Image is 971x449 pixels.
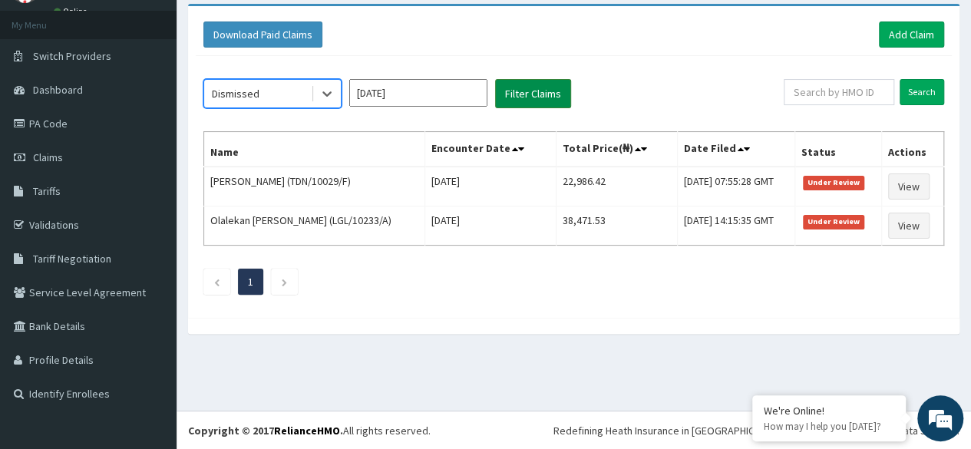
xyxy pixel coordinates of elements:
[803,215,865,229] span: Under Review
[495,79,571,108] button: Filter Claims
[556,132,677,167] th: Total Price(₦)
[900,79,944,105] input: Search
[54,6,91,17] a: Online
[89,130,212,285] span: We're online!
[764,420,894,433] p: How may I help you today?
[764,404,894,418] div: We're Online!
[248,275,253,289] a: Page 1 is your current page
[784,79,894,105] input: Search by HMO ID
[349,79,487,107] input: Select Month and Year
[281,275,288,289] a: Next page
[678,206,795,246] td: [DATE] 14:15:35 GMT
[425,132,557,167] th: Encounter Date
[188,424,343,437] strong: Copyright © 2017 .
[204,167,425,206] td: [PERSON_NAME] (TDN/10029/F)
[252,8,289,45] div: Minimize live chat window
[204,132,425,167] th: Name
[203,21,322,48] button: Download Paid Claims
[8,292,292,345] textarea: Type your message and hit 'Enter'
[33,49,111,63] span: Switch Providers
[888,213,930,239] a: View
[879,21,944,48] a: Add Claim
[80,86,258,106] div: Chat with us now
[556,206,677,246] td: 38,471.53
[553,423,959,438] div: Redefining Heath Insurance in [GEOGRAPHIC_DATA] using Telemedicine and Data Science!
[274,424,340,437] a: RelianceHMO
[803,176,865,190] span: Under Review
[556,167,677,206] td: 22,986.42
[425,206,557,246] td: [DATE]
[204,206,425,246] td: Olalekan [PERSON_NAME] (LGL/10233/A)
[212,86,259,101] div: Dismissed
[888,173,930,200] a: View
[33,83,83,97] span: Dashboard
[33,252,111,266] span: Tariff Negotiation
[33,184,61,198] span: Tariffs
[28,77,62,115] img: d_794563401_company_1708531726252_794563401
[678,167,795,206] td: [DATE] 07:55:28 GMT
[33,150,63,164] span: Claims
[213,275,220,289] a: Previous page
[678,132,795,167] th: Date Filed
[425,167,557,206] td: [DATE]
[794,132,881,167] th: Status
[882,132,944,167] th: Actions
